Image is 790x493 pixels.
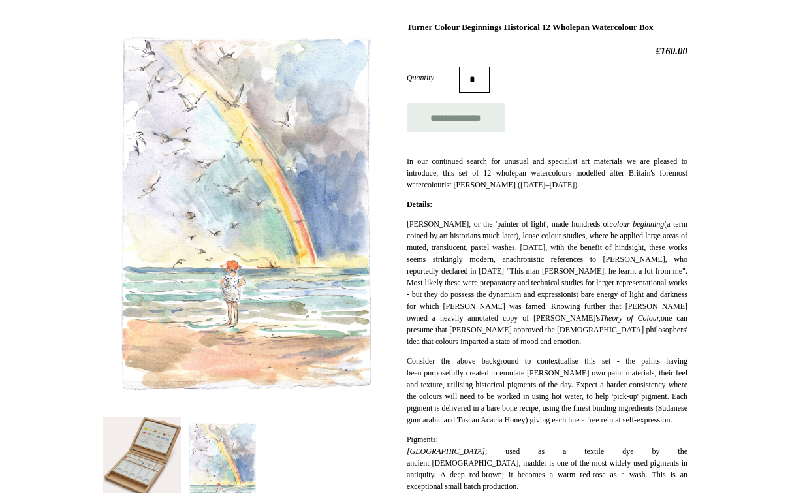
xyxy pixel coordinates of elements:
[600,313,661,323] em: Theory of Colour,
[610,219,665,229] em: colour beginning
[407,45,687,57] h2: £160.00
[407,434,687,492] p: Pigments: ; used as a textile dye by the ancient [DEMOGRAPHIC_DATA], madder is one of the most wi...
[103,16,395,415] img: Turner Colour Beginnings Historical 12 Wholepan Watercolour Box
[407,200,432,209] strong: Details:
[407,218,687,347] p: [PERSON_NAME], or the 'painter of light', made hundreds of (a term coined by art historians much ...
[407,155,687,191] p: In our continued search for unusual and specialist art materials we are pleased to introduce, thi...
[407,72,459,84] label: Quantity
[407,355,687,426] p: Consider the above background to contextualise this set - the paints having been purposefully cre...
[407,447,485,456] em: [GEOGRAPHIC_DATA]
[407,22,687,33] h1: Turner Colour Beginnings Historical 12 Wholepan Watercolour Box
